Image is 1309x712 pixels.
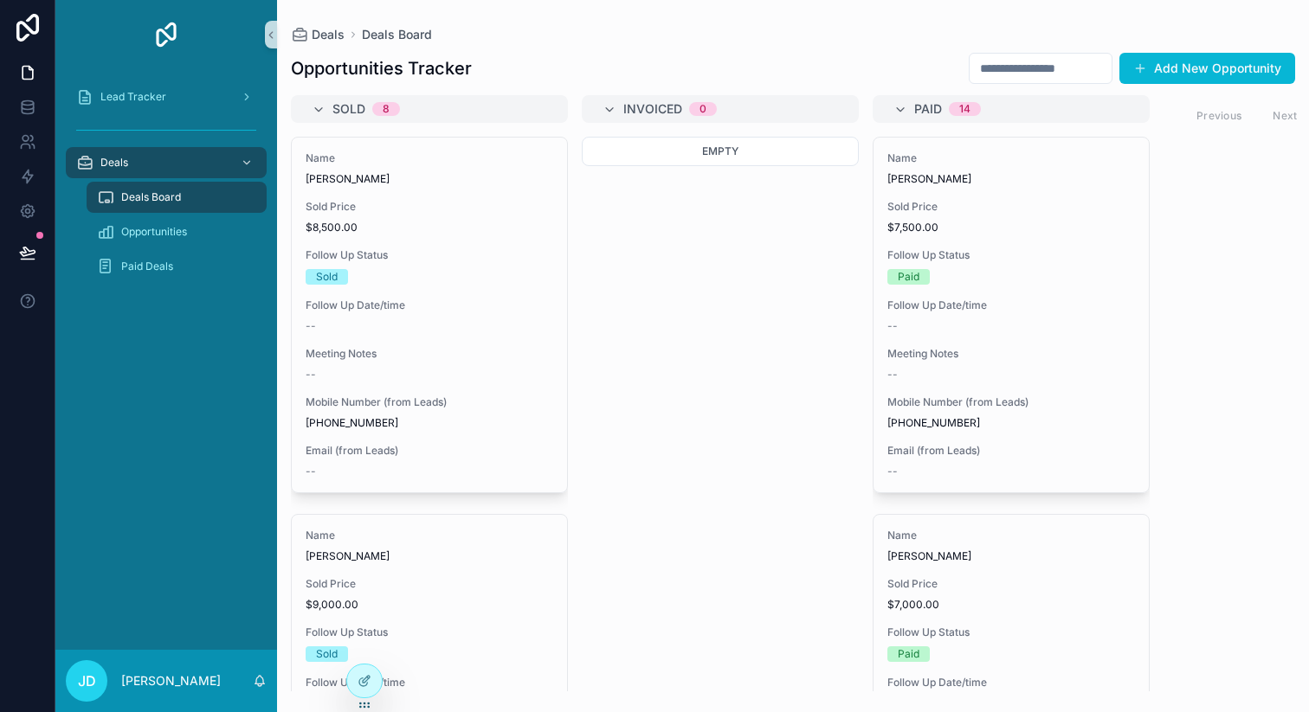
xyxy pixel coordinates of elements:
span: Name [887,151,1135,165]
a: Paid Deals [87,251,267,282]
span: Empty [702,144,738,157]
a: Deals Board [87,182,267,213]
div: 14 [959,102,970,116]
span: Email (from Leads) [306,444,553,458]
span: Deals Board [121,190,181,204]
div: Sold [316,646,338,662]
span: Paid [914,100,942,118]
div: Sold [316,269,338,285]
span: $7,000.00 [887,598,1135,612]
span: Paid Deals [121,260,173,273]
div: Paid [898,269,919,285]
span: -- [306,465,316,478]
span: Follow Up Date/time [306,676,553,690]
span: Meeting Notes [887,347,1135,361]
a: Name[PERSON_NAME]Sold Price$7,500.00Follow Up StatusPaidFollow Up Date/time--Meeting Notes--Mobil... [873,137,1150,493]
span: Sold Price [887,577,1135,591]
div: scrollable content [55,69,277,305]
span: Sold Price [306,577,553,591]
span: Email (from Leads) [887,444,1135,458]
span: Lead Tracker [100,90,166,104]
span: Deals [100,156,128,170]
span: Mobile Number (from Leads) [887,395,1135,409]
span: Name [887,529,1135,542]
a: Deals [291,26,345,43]
span: Name [306,151,553,165]
span: $9,000.00 [306,598,553,612]
span: [PERSON_NAME] [306,172,553,186]
div: Paid [898,646,919,662]
span: [PHONE_NUMBER] [306,416,553,430]
span: -- [887,465,898,478]
span: Mobile Number (from Leads) [306,395,553,409]
h1: Opportunities Tracker [291,56,472,80]
span: Name [306,529,553,542]
span: Sold Price [306,200,553,214]
span: Follow Up Date/time [306,298,553,312]
div: 8 [383,102,390,116]
span: Follow Up Status [887,625,1135,639]
a: Name[PERSON_NAME]Sold Price$8,500.00Follow Up StatusSoldFollow Up Date/time--Meeting Notes--Mobil... [291,137,568,493]
a: Lead Tracker [66,81,267,112]
span: -- [887,319,898,333]
span: Follow Up Status [887,248,1135,262]
div: 0 [700,102,706,116]
span: [PERSON_NAME] [887,549,1135,563]
span: [PERSON_NAME] [306,549,553,563]
button: Add New Opportunity [1119,53,1295,84]
span: $7,500.00 [887,221,1135,234]
span: -- [306,319,316,333]
span: Follow Up Status [306,248,553,262]
p: [PERSON_NAME] [121,672,221,690]
span: JD [78,670,96,691]
a: Opportunities [87,216,267,247]
span: $8,500.00 [306,221,553,234]
span: Follow Up Date/time [887,298,1135,312]
a: Deals [66,147,267,178]
span: Meeting Notes [306,347,553,361]
span: [PERSON_NAME] [887,172,1135,186]
span: Sold Price [887,200,1135,214]
span: Deals [312,26,345,43]
span: [PHONE_NUMBER] [887,416,1135,430]
span: -- [306,368,316,382]
span: Opportunities [121,225,187,239]
img: App logo [152,21,180,48]
a: Deals Board [362,26,432,43]
span: Sold [332,100,365,118]
span: -- [887,368,898,382]
span: Follow Up Status [306,625,553,639]
span: Invoiced [623,100,682,118]
span: Follow Up Date/time [887,676,1135,690]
